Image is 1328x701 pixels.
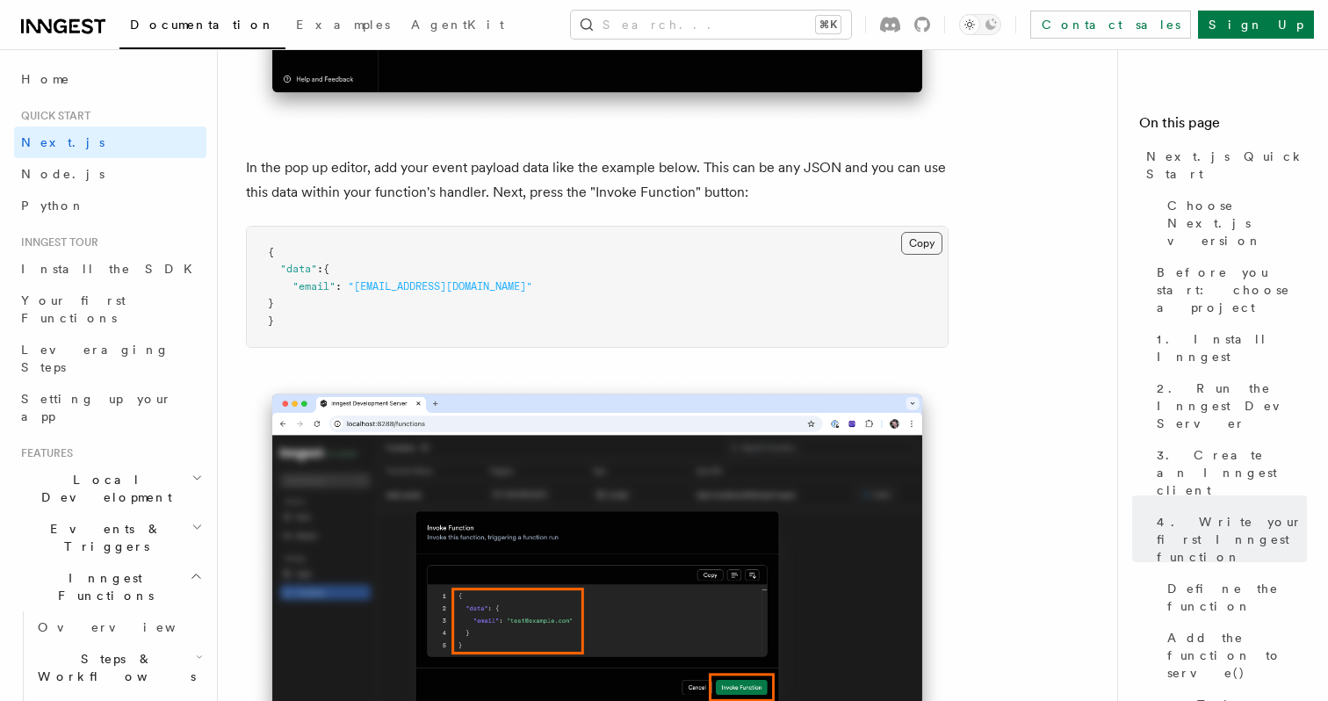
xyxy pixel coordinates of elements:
button: Steps & Workflows [31,643,206,692]
span: : [317,263,323,275]
span: Events & Triggers [14,520,191,555]
span: Local Development [14,471,191,506]
a: Install the SDK [14,253,206,285]
span: Add the function to serve() [1167,629,1307,682]
span: Features [14,446,73,460]
a: 4. Write your first Inngest function [1150,506,1307,573]
a: Python [14,190,206,221]
span: 4. Write your first Inngest function [1157,513,1307,566]
a: Setting up your app [14,383,206,432]
kbd: ⌘K [816,16,841,33]
span: Inngest tour [14,235,98,249]
span: Inngest Functions [14,569,190,604]
a: Define the function [1160,573,1307,622]
span: Before you start: choose a project [1157,264,1307,316]
span: "email" [292,280,336,293]
button: Toggle dark mode [959,14,1001,35]
span: Node.js [21,167,105,181]
span: Quick start [14,109,90,123]
span: Your first Functions [21,293,126,325]
a: Next.js [14,126,206,158]
span: Next.js Quick Start [1146,148,1307,183]
span: AgentKit [411,18,504,32]
span: Examples [296,18,390,32]
span: Next.js [21,135,105,149]
h4: On this page [1139,112,1307,141]
a: Contact sales [1030,11,1191,39]
p: In the pop up editor, add your event payload data like the example below. This can be any JSON an... [246,155,949,205]
a: Leveraging Steps [14,334,206,383]
a: 1. Install Inngest [1150,323,1307,372]
a: Before you start: choose a project [1150,257,1307,323]
span: 1. Install Inngest [1157,330,1307,365]
span: Python [21,199,85,213]
button: Inngest Functions [14,562,206,611]
span: Setting up your app [21,392,172,423]
button: Copy [901,232,942,255]
span: Define the function [1167,580,1307,615]
span: { [268,246,274,258]
span: Install the SDK [21,262,203,276]
a: Sign Up [1198,11,1314,39]
span: { [323,263,329,275]
a: Home [14,63,206,95]
span: Documentation [130,18,275,32]
span: Choose Next.js version [1167,197,1307,249]
button: Local Development [14,464,206,513]
a: Node.js [14,158,206,190]
a: Next.js Quick Start [1139,141,1307,190]
button: Search...⌘K [571,11,851,39]
span: 3. Create an Inngest client [1157,446,1307,499]
a: 3. Create an Inngest client [1150,439,1307,506]
span: Overview [38,620,219,634]
a: AgentKit [401,5,515,47]
a: Add the function to serve() [1160,622,1307,689]
a: Your first Functions [14,285,206,334]
span: Steps & Workflows [31,650,196,685]
span: "[EMAIL_ADDRESS][DOMAIN_NAME]" [348,280,532,293]
a: Choose Next.js version [1160,190,1307,257]
a: Examples [285,5,401,47]
button: Events & Triggers [14,513,206,562]
span: "data" [280,263,317,275]
span: } [268,314,274,327]
a: Overview [31,611,206,643]
span: : [336,280,342,293]
span: Home [21,70,70,88]
a: Documentation [119,5,285,49]
span: Leveraging Steps [21,343,170,374]
span: 2. Run the Inngest Dev Server [1157,379,1307,432]
a: 2. Run the Inngest Dev Server [1150,372,1307,439]
span: } [268,297,274,309]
